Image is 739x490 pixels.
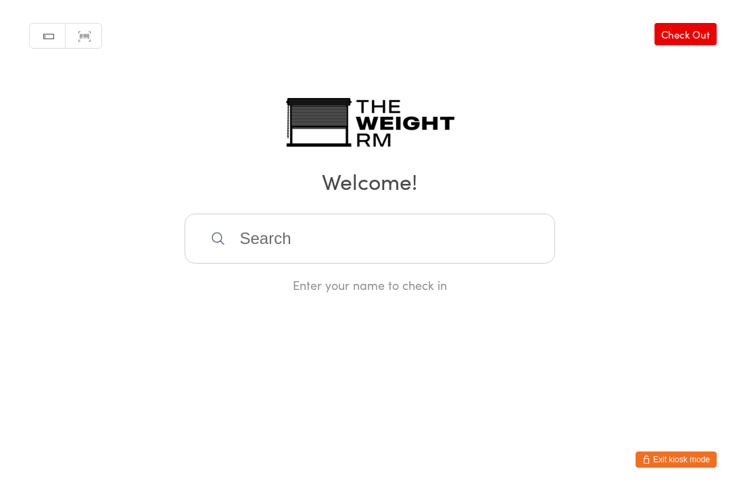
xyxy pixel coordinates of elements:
a: Check Out [654,23,717,45]
button: Exit kiosk mode [636,451,717,468]
input: Search [185,214,555,264]
img: The Weight Rm [285,98,454,147]
div: Enter your name to check in [185,276,555,293]
h2: Welcome! [14,166,725,196]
